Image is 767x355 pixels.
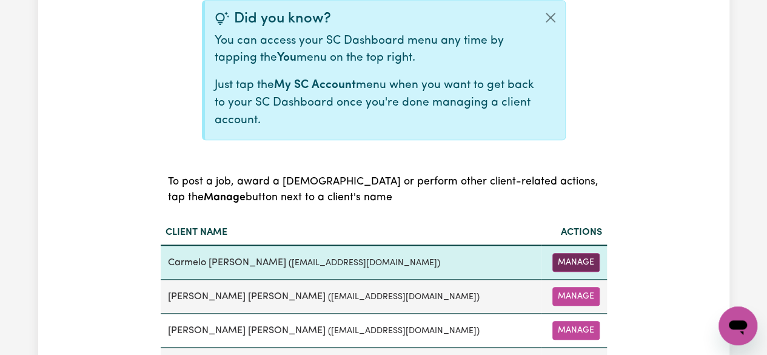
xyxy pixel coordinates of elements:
small: ( [EMAIL_ADDRESS][DOMAIN_NAME] ) [289,259,440,268]
td: [PERSON_NAME] [PERSON_NAME] [161,280,541,314]
b: You [277,52,296,64]
small: ( [EMAIL_ADDRESS][DOMAIN_NAME] ) [328,326,480,336]
td: Carmelo [PERSON_NAME] [161,245,541,280]
p: You can access your SC Dashboard menu any time by tapping the menu on the top right. [215,33,536,68]
td: [PERSON_NAME] [PERSON_NAME] [161,314,541,348]
b: My SC Account [274,79,356,91]
div: Did you know? [215,10,536,28]
b: Manage [204,192,246,203]
button: Manage [552,253,600,272]
p: Just tap the menu when you want to get back to your SC Dashboard once you're done managing a clie... [215,77,536,129]
th: Actions [541,220,607,245]
button: Manage [552,287,600,306]
th: Client name [161,220,541,245]
caption: To post a job, award a [DEMOGRAPHIC_DATA] or perform other client-related actions, tap the button... [161,160,607,221]
small: ( [EMAIL_ADDRESS][DOMAIN_NAME] ) [328,292,480,302]
button: Manage [552,321,600,340]
button: Close alert [536,1,565,35]
iframe: Button to launch messaging window [718,306,757,345]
